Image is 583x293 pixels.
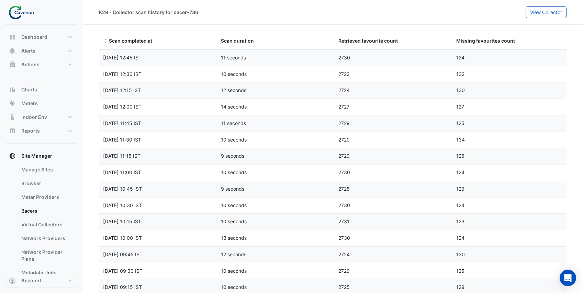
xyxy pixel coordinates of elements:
[456,120,464,126] span: 125
[338,251,350,257] span: 2724
[456,186,464,192] span: 129
[217,202,335,210] div: 10 seconds
[109,38,152,44] span: Scan completed at
[217,70,335,78] div: 10 seconds
[16,177,77,190] a: Browser
[99,9,198,16] div: K29 - Collector scan history for bacer-736
[456,71,464,77] span: 132
[338,55,350,60] span: 2730
[456,218,464,224] span: 123
[456,137,465,143] span: 134
[16,204,77,218] a: Bacers
[103,169,141,175] span: Tue 16-Sep-2025 13:00 EEST
[338,284,350,290] span: 2725
[103,38,108,44] span: Scan completed at
[9,47,16,54] app-icon: Alerts
[5,149,77,163] button: Site Manager
[5,30,77,44] button: Dashboard
[103,202,142,208] span: Tue 16-Sep-2025 12:30 EEST
[9,153,16,159] app-icon: Site Manager
[21,61,40,68] span: Actions
[530,9,562,15] span: View Collector
[456,251,465,257] span: 130
[217,283,335,291] div: 10 seconds
[9,34,16,41] app-icon: Dashboard
[338,38,398,44] span: Retrieved favourite count
[217,234,335,242] div: 13 seconds
[217,251,335,259] div: 12 seconds
[338,169,350,175] span: 2730
[9,127,16,134] app-icon: Reports
[103,284,142,290] span: Tue 16-Sep-2025 11:15 EEST
[456,87,465,93] span: 130
[21,277,41,284] span: Account
[338,104,349,110] span: 2727
[338,235,350,241] span: 2730
[456,104,464,110] span: 127
[16,163,77,177] a: Manage Sites
[5,124,77,138] button: Reports
[217,136,335,144] div: 10 seconds
[456,284,464,290] span: 129
[338,71,349,77] span: 2722
[217,152,335,160] div: 9 seconds
[338,268,350,274] span: 2729
[103,137,141,143] span: Tue 16-Sep-2025 13:30 EEST
[103,186,142,192] span: Tue 16-Sep-2025 12:45 EEST
[338,153,350,159] span: 2729
[560,270,576,286] div: Open Intercom Messenger
[103,55,142,60] span: Tue 16-Sep-2025 14:45 EEST
[103,251,143,257] span: Tue 16-Sep-2025 11:45 EEST
[217,87,335,94] div: 12 seconds
[338,120,350,126] span: 2729
[217,54,335,62] div: 11 seconds
[456,169,464,175] span: 124
[338,137,350,143] span: 2720
[21,34,47,41] span: Dashboard
[338,87,350,93] span: 2724
[103,218,141,224] span: Tue 16-Sep-2025 12:15 EEST
[103,153,141,159] span: Tue 16-Sep-2025 13:15 EEST
[5,274,77,288] button: Account
[103,104,142,110] span: Tue 16-Sep-2025 14:00 EEST
[217,169,335,177] div: 10 seconds
[9,100,16,107] app-icon: Meters
[16,245,77,266] a: Network Provider Plans
[5,58,77,71] button: Actions
[21,114,47,121] span: Indoor Env
[217,218,335,226] div: 10 seconds
[456,268,464,274] span: 125
[103,87,141,93] span: Tue 16-Sep-2025 14:15 EEST
[456,235,464,241] span: 124
[9,61,16,68] app-icon: Actions
[5,110,77,124] button: Indoor Env
[21,86,37,93] span: Charts
[103,71,142,77] span: Tue 16-Sep-2025 14:30 EEST
[526,6,567,18] button: View Collector
[8,5,39,19] img: Company Logo
[456,153,464,159] span: 125
[103,235,142,241] span: Tue 16-Sep-2025 12:00 EEST
[21,127,40,134] span: Reports
[217,267,335,275] div: 10 seconds
[16,190,77,204] a: Meter Providers
[217,120,335,127] div: 11 seconds
[338,202,350,208] span: 2730
[103,120,141,126] span: Tue 16-Sep-2025 13:45 EEST
[103,268,143,274] span: Tue 16-Sep-2025 11:30 EEST
[9,86,16,93] app-icon: Charts
[456,202,464,208] span: 124
[338,186,350,192] span: 2725
[217,103,335,111] div: 14 seconds
[338,218,349,224] span: 2731
[221,38,254,44] span: Scan duration
[21,153,52,159] span: Site Manager
[9,114,16,121] app-icon: Indoor Env
[21,100,38,107] span: Meters
[5,97,77,110] button: Meters
[16,232,77,245] a: Network Providers
[456,38,515,44] span: Missing favourites count
[5,83,77,97] button: Charts
[456,55,464,60] span: 124
[5,44,77,58] button: Alerts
